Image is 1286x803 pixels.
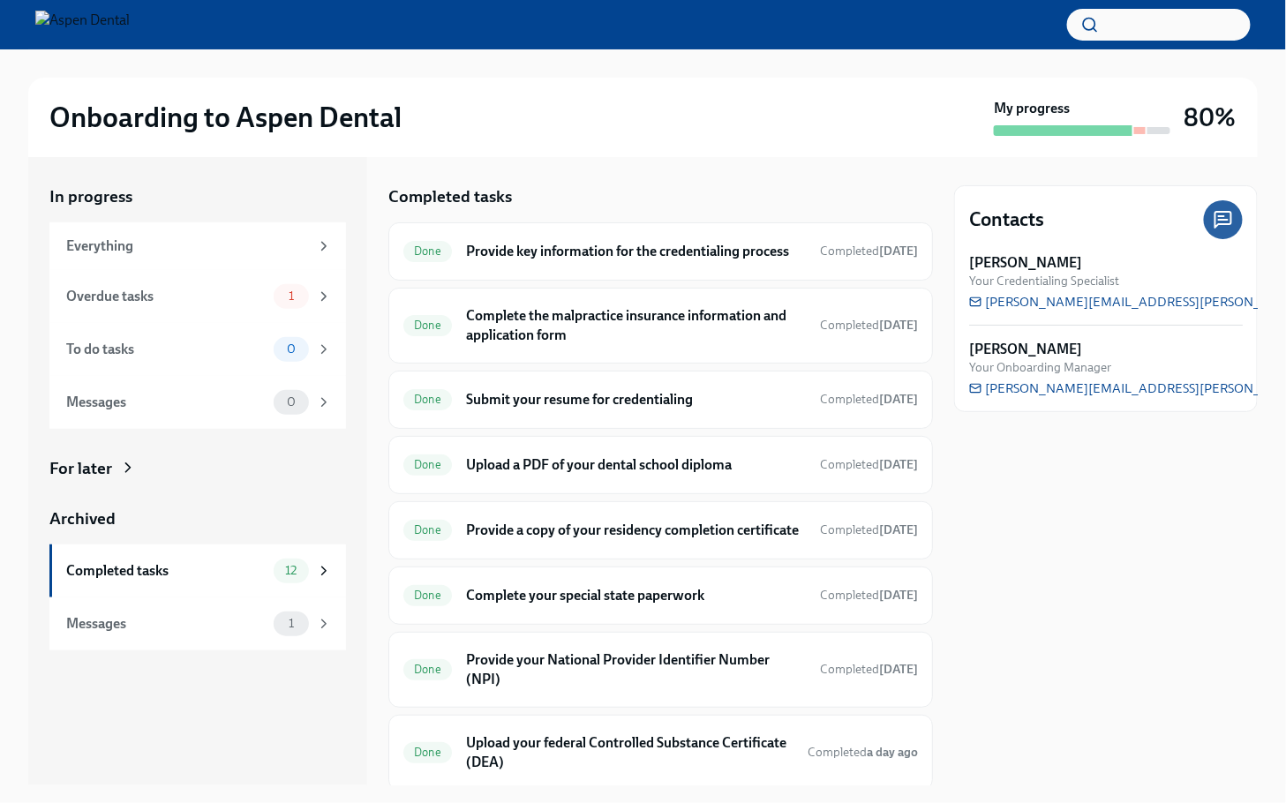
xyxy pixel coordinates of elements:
[466,306,806,345] h6: Complete the malpractice insurance information and application form
[66,614,267,634] div: Messages
[820,392,918,407] span: Completed
[879,662,918,677] strong: [DATE]
[403,516,918,544] a: DoneProvide a copy of your residency completion certificateCompleted[DATE]
[969,253,1082,273] strong: [PERSON_NAME]
[403,319,452,332] span: Done
[403,663,452,676] span: Done
[403,393,452,406] span: Done
[879,457,918,472] strong: [DATE]
[388,185,512,208] h5: Completed tasks
[879,392,918,407] strong: [DATE]
[403,730,918,776] a: DoneUpload your federal Controlled Substance Certificate (DEA)Completeda day ago
[820,588,918,603] span: Completed
[49,270,346,323] a: Overdue tasks1
[403,237,918,266] a: DoneProvide key information for the credentialing processCompleted[DATE]
[994,99,1070,118] strong: My progress
[820,587,918,604] span: August 14th, 2025 13:24
[466,733,793,772] h6: Upload your federal Controlled Substance Certificate (DEA)
[66,236,309,256] div: Everything
[403,244,452,258] span: Done
[66,340,267,359] div: To do tasks
[808,745,918,760] span: Completed
[278,617,305,630] span: 1
[66,393,267,412] div: Messages
[403,746,452,759] span: Done
[49,376,346,429] a: Messages0
[278,289,305,303] span: 1
[403,523,452,537] span: Done
[969,340,1082,359] strong: [PERSON_NAME]
[466,521,806,540] h6: Provide a copy of your residency completion certificate
[879,318,918,333] strong: [DATE]
[49,185,346,208] a: In progress
[879,244,918,259] strong: [DATE]
[49,597,346,650] a: Messages1
[466,390,806,409] h6: Submit your resume for credentialing
[820,457,918,472] span: Completed
[820,522,918,538] span: August 18th, 2025 13:47
[466,650,806,689] h6: Provide your National Provider Identifier Number (NPI)
[403,647,918,693] a: DoneProvide your National Provider Identifier Number (NPI)Completed[DATE]
[49,457,346,480] a: For later
[820,456,918,473] span: August 14th, 2025 13:35
[276,342,306,356] span: 0
[49,323,346,376] a: To do tasks0
[403,589,452,602] span: Done
[969,359,1111,376] span: Your Onboarding Manager
[466,242,806,261] h6: Provide key information for the credentialing process
[969,273,1119,289] span: Your Credentialing Specialist
[403,451,918,479] a: DoneUpload a PDF of your dental school diplomaCompleted[DATE]
[879,522,918,537] strong: [DATE]
[403,582,918,610] a: DoneComplete your special state paperworkCompleted[DATE]
[403,386,918,414] a: DoneSubmit your resume for credentialingCompleted[DATE]
[879,588,918,603] strong: [DATE]
[820,522,918,537] span: Completed
[820,243,918,259] span: August 14th, 2025 12:50
[466,586,806,605] h6: Complete your special state paperwork
[820,661,918,678] span: August 14th, 2025 13:42
[274,564,307,577] span: 12
[808,744,918,761] span: August 18th, 2025 11:41
[49,544,346,597] a: Completed tasks12
[969,206,1044,233] h4: Contacts
[1184,101,1237,133] h3: 80%
[66,561,267,581] div: Completed tasks
[276,395,306,409] span: 0
[49,222,346,270] a: Everything
[820,318,918,333] span: Completed
[466,455,806,475] h6: Upload a PDF of your dental school diploma
[867,745,918,760] strong: a day ago
[66,287,267,306] div: Overdue tasks
[49,507,346,530] a: Archived
[35,11,130,39] img: Aspen Dental
[403,458,452,471] span: Done
[820,391,918,408] span: August 14th, 2025 13:34
[820,244,918,259] span: Completed
[49,457,112,480] div: For later
[820,662,918,677] span: Completed
[403,303,918,349] a: DoneComplete the malpractice insurance information and application formCompleted[DATE]
[49,100,402,135] h2: Onboarding to Aspen Dental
